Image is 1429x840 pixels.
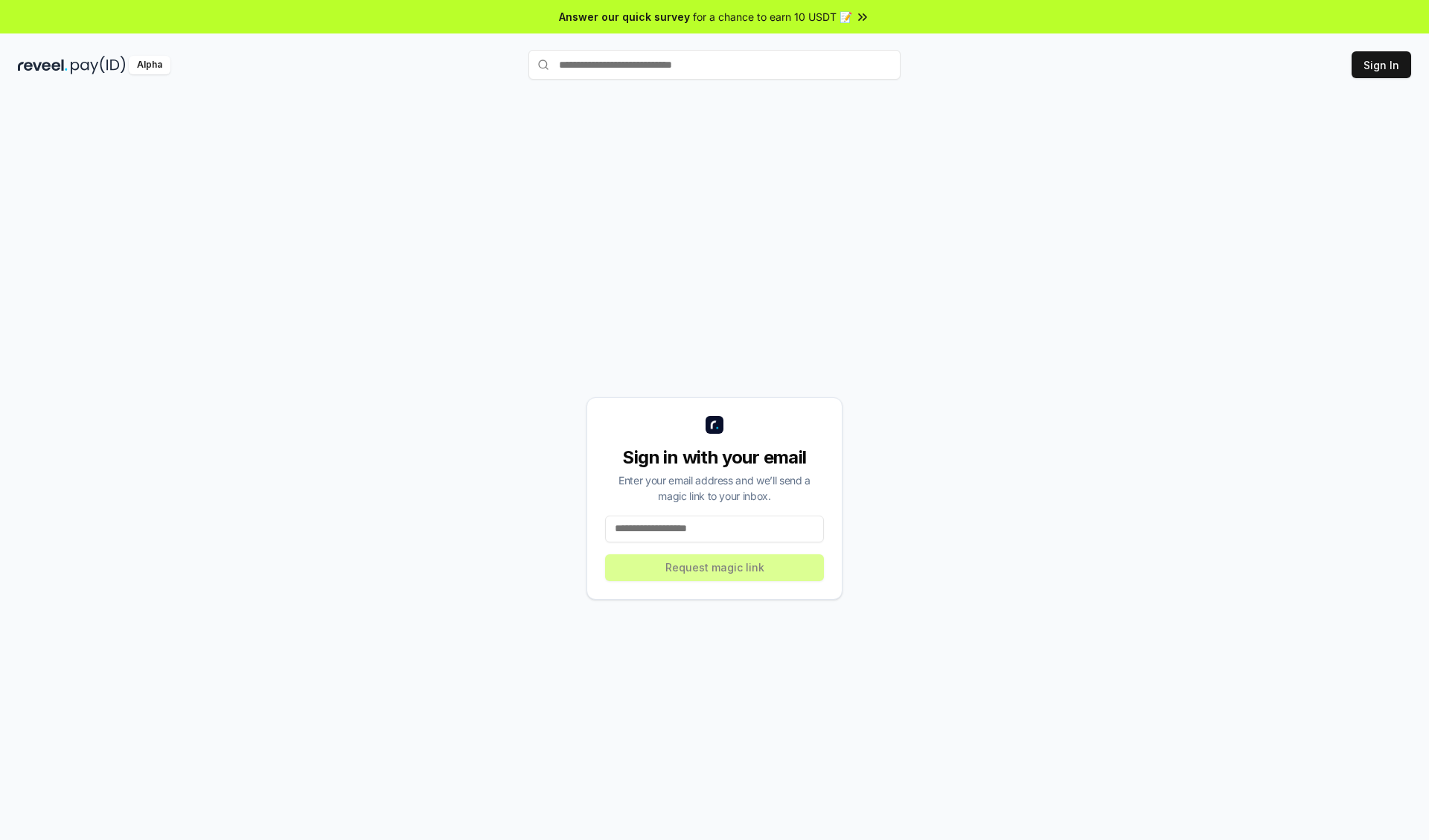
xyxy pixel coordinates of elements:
img: reveel_dark [18,56,68,74]
img: pay_id [71,56,126,74]
button: Sign In [1352,51,1411,78]
div: Enter your email address and we’ll send a magic link to your inbox. [605,472,824,504]
span: Answer our quick survey [559,9,690,25]
div: Alpha [129,56,170,74]
div: Sign in with your email [605,446,824,469]
img: logo_small [706,416,723,434]
span: for a chance to earn 10 USDT 📝 [693,9,852,25]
